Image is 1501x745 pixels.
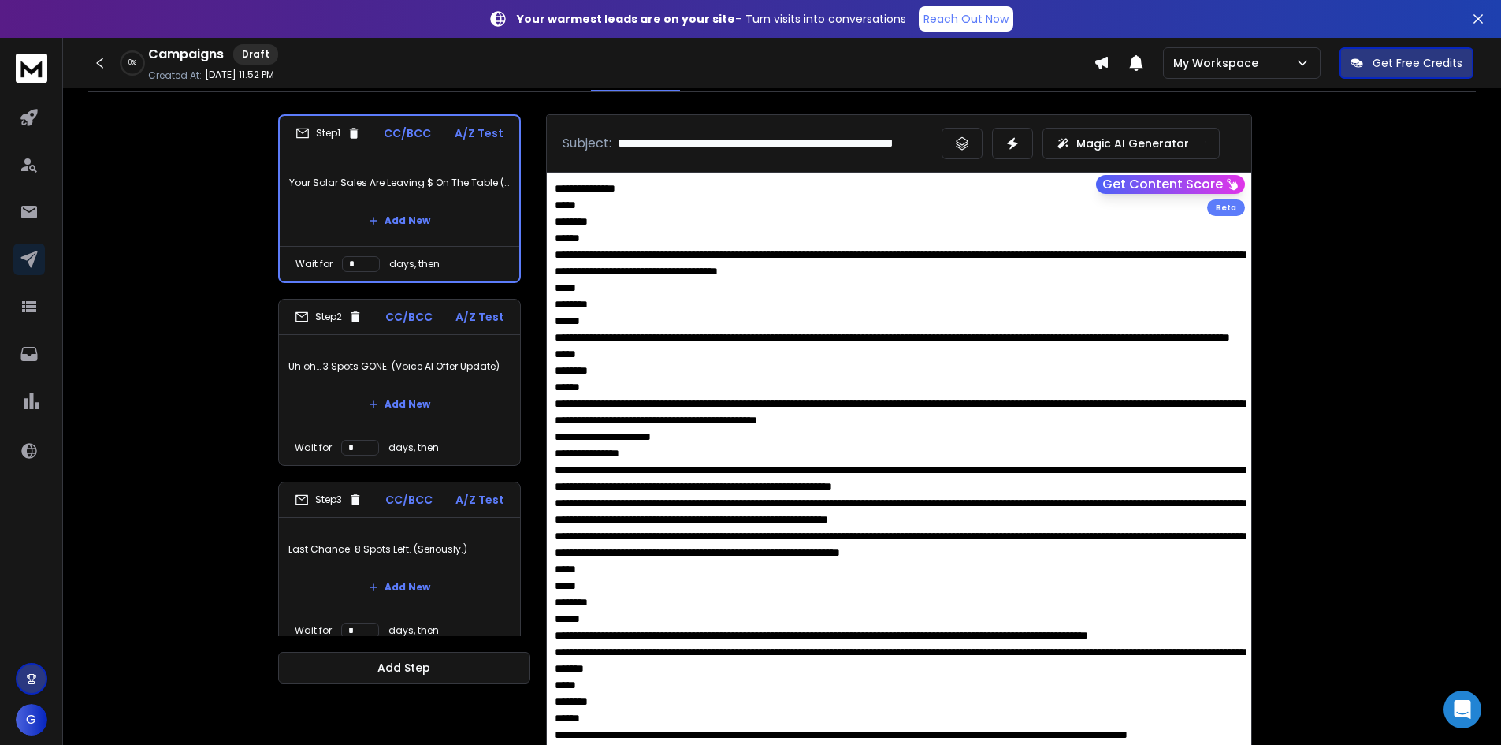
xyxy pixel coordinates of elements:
[278,652,530,684] button: Add Step
[289,161,510,205] p: Your Solar Sales Are Leaving $ On The Table (Fix It [DATE])
[278,114,521,283] li: Step1CC/BCCA/Z TestYour Solar Sales Are Leaving $ On The Table (Fix It [DATE])Add NewWait fordays...
[295,441,332,454] p: Wait for
[1373,55,1462,71] p: Get Free Credits
[295,126,361,140] div: Step 1
[16,704,47,736] button: G
[384,125,431,141] p: CC/BCC
[295,258,333,270] p: Wait for
[385,309,433,325] p: CC/BCC
[388,441,439,454] p: days, then
[295,624,332,637] p: Wait for
[517,11,906,27] p: – Turn visits into conversations
[455,492,504,508] p: A/Z Test
[288,527,511,572] p: Last Chance: 8 Spots Left. (Seriously.)
[1207,199,1245,216] div: Beta
[295,310,362,324] div: Step 2
[923,11,1009,27] p: Reach Out Now
[278,482,521,649] li: Step3CC/BCCA/Z TestLast Chance: 8 Spots Left. (Seriously.)Add NewWait fordays, then
[278,299,521,466] li: Step2CC/BCCA/Z TestUh oh… 3 Spots GONE. (Voice AI Offer Update)Add NewWait fordays, then
[455,309,504,325] p: A/Z Test
[919,6,1013,32] a: Reach Out Now
[148,45,224,64] h1: Campaigns
[233,44,278,65] div: Draft
[388,624,439,637] p: days, then
[1076,136,1189,151] p: Magic AI Generator
[356,389,443,420] button: Add New
[205,69,274,81] p: [DATE] 11:52 PM
[385,492,433,508] p: CC/BCC
[1339,47,1473,79] button: Get Free Credits
[356,205,443,237] button: Add New
[1443,691,1481,728] div: Open Intercom Messenger
[128,58,136,68] p: 0 %
[16,54,47,83] img: logo
[563,134,611,153] p: Subject:
[288,345,511,389] p: Uh oh… 3 Spots GONE. (Voice AI Offer Update)
[389,258,440,270] p: days, then
[517,11,735,27] strong: Your warmest leads are on your site
[295,493,362,507] div: Step 3
[148,69,202,82] p: Created At:
[1096,175,1245,194] button: Get Content Score
[455,125,503,141] p: A/Z Test
[1173,55,1265,71] p: My Workspace
[356,572,443,603] button: Add New
[1042,128,1220,159] button: Magic AI Generator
